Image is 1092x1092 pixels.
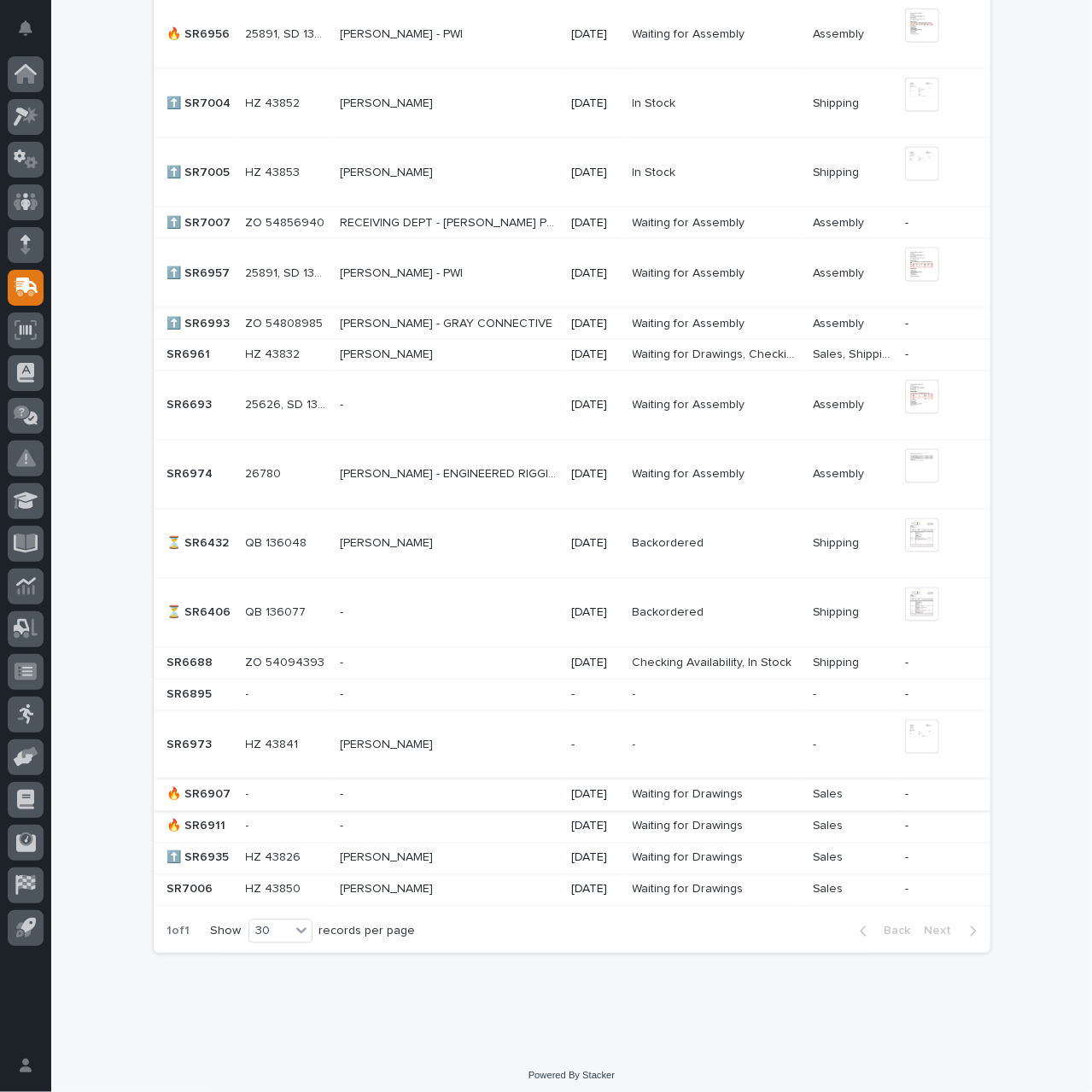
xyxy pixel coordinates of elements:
[167,162,234,180] p: ⬆️ SR7005
[246,464,285,482] p: 26780
[340,345,436,363] p: [PERSON_NAME]
[571,27,619,42] p: [DATE]
[154,308,990,340] tr: ⬆️ SR6993⬆️ SR6993 ZO 54808985ZO 54808985 [PERSON_NAME] - GRAY CONNECTIVE[PERSON_NAME] - GRAY CON...
[813,879,847,897] p: Sales
[633,313,749,331] p: Waiting for Assembly
[21,20,44,48] div: Notifications
[633,603,708,621] p: Backordered
[633,534,708,552] p: Backordered
[167,735,216,753] p: SR6973
[571,266,619,281] p: [DATE]
[319,925,416,939] p: records per page
[528,1071,615,1081] a: Powered By Stacker
[167,464,217,482] p: SR6974
[340,162,436,180] p: [PERSON_NAME]
[340,464,561,482] p: CHRISTOPHER COX - ENGINEERED RIGGING
[633,263,749,281] p: Waiting for Assembly
[154,710,990,780] tr: SR6973SR6973 HZ 43841HZ 43841 [PERSON_NAME][PERSON_NAME] --- --
[167,213,235,231] p: ⬆️ SR7007
[167,653,217,671] p: SR6688
[571,399,619,413] p: [DATE]
[340,785,347,803] p: -
[633,735,639,753] p: -
[340,816,347,834] p: -
[813,313,868,331] p: Assembly
[813,213,868,231] p: Assembly
[633,93,680,111] p: In Stock
[813,162,863,180] p: Shipping
[905,820,962,834] p: -
[167,24,234,42] p: 🔥 SR6956
[340,879,436,897] p: [PERSON_NAME]
[340,653,347,671] p: -
[905,688,962,703] p: -
[571,788,619,803] p: [DATE]
[571,317,619,331] p: [DATE]
[925,924,962,939] span: Next
[154,843,990,874] tr: ⬆️ SR6935⬆️ SR6935 HZ 43826HZ 43826 [PERSON_NAME][PERSON_NAME] [DATE]Waiting for DrawingsWaiting ...
[167,345,214,363] p: SR6961
[167,534,233,552] p: ⏳ SR6432
[154,138,990,207] tr: ⬆️ SR7005⬆️ SR7005 HZ 43853HZ 43853 [PERSON_NAME][PERSON_NAME] [DATE]In StockIn Stock ShippingShi...
[154,578,990,647] tr: ⏳ SR6406⏳ SR6406 QB 136077QB 136077 -- [DATE]BackorderedBackordered ShippingShipping
[571,739,619,753] p: -
[633,653,796,671] p: Checking Availability, In Stock
[905,317,962,331] p: -
[154,647,990,679] tr: SR6688SR6688 ZO 54094393ZO 54094393 -- [DATE]Checking Availability, In StockChecking Availability...
[633,395,749,413] p: Waiting for Assembly
[571,820,619,834] p: [DATE]
[813,24,868,42] p: Assembly
[340,93,436,111] p: [PERSON_NAME]
[571,468,619,482] p: [DATE]
[154,679,990,710] tr: SR6895SR6895 -- -- --- -- -
[167,848,233,866] p: ⬆️ SR6935
[246,93,304,111] p: HZ 43852
[246,816,253,834] p: -
[154,440,990,509] tr: SR6974SR6974 2678026780 [PERSON_NAME] - ENGINEERED RIGGING[PERSON_NAME] - ENGINEERED RIGGING [DAT...
[154,911,204,953] p: 1 of 1
[167,685,216,703] p: SR6895
[154,811,990,843] tr: 🔥 SR6911🔥 SR6911 -- -- [DATE]Waiting for DrawingsWaiting for Drawings SalesSales -
[246,313,327,331] p: ZO 54808985
[167,879,217,897] p: SR7006
[813,345,896,363] p: Sales, Shipping
[340,848,436,866] p: [PERSON_NAME]
[633,464,749,482] p: Waiting for Assembly
[246,395,330,413] p: 25626, SD 1322
[905,216,962,231] p: -
[905,348,962,363] p: -
[571,657,619,671] p: [DATE]
[167,785,235,803] p: 🔥 SR6907
[167,816,230,834] p: 🔥 SR6911
[246,162,304,180] p: HZ 43853
[340,735,436,753] p: [PERSON_NAME]
[246,534,311,552] p: QB 136048
[813,653,863,671] p: Shipping
[813,848,847,866] p: Sales
[246,879,305,897] p: HZ 43850
[571,216,619,231] p: [DATE]
[154,874,990,906] tr: SR7006SR7006 HZ 43850HZ 43850 [PERSON_NAME][PERSON_NAME] [DATE]Waiting for DrawingsWaiting for Dr...
[154,207,990,239] tr: ⬆️ SR7007⬆️ SR7007 ZO 54856940ZO 54856940 RECEIVING DEPT - [PERSON_NAME] POWER PROTECTIONRECEIVIN...
[633,785,747,803] p: Waiting for Drawings
[154,239,990,308] tr: ⬆️ SR6957⬆️ SR6957 25891, SD 138725891, SD 1387 [PERSON_NAME] - PWI[PERSON_NAME] - PWI [DATE]Wait...
[246,213,329,231] p: ZO 54856940
[633,162,680,180] p: In Stock
[813,395,868,413] p: Assembly
[813,785,847,803] p: Sales
[918,924,990,939] button: Next
[633,879,747,897] p: Waiting for Drawings
[154,340,990,371] tr: SR6961SR6961 HZ 43832HZ 43832 [PERSON_NAME][PERSON_NAME] [DATE]Waiting for Drawings, Checking Ava...
[154,509,990,578] tr: ⏳ SR6432⏳ SR6432 QB 136048QB 136048 [PERSON_NAME][PERSON_NAME] [DATE]BackorderedBackordered Shipp...
[154,69,990,138] tr: ⬆️ SR7004⬆️ SR7004 HZ 43852HZ 43852 [PERSON_NAME][PERSON_NAME] [DATE]In StockIn Stock ShippingShi...
[633,24,749,42] p: Waiting for Assembly
[813,816,847,834] p: Sales
[571,688,619,703] p: -
[167,93,235,111] p: ⬆️ SR7004
[633,848,747,866] p: Waiting for Drawings
[905,851,962,866] p: -
[571,348,619,363] p: [DATE]
[874,924,911,939] span: Back
[246,603,310,621] p: QB 136077
[813,685,820,703] p: -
